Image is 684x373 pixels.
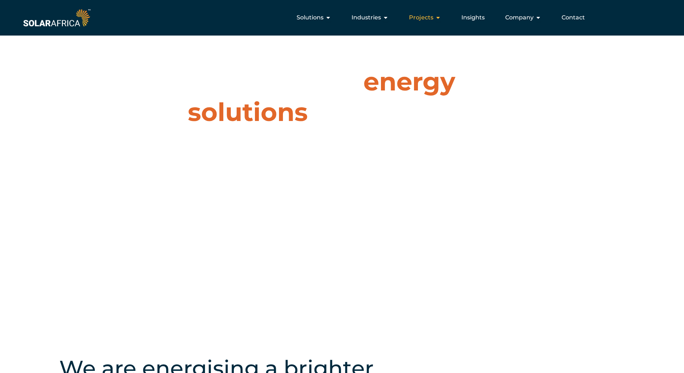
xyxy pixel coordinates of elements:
h5: SolarAfrica is proudly affiliated with [21,278,684,283]
span: I want to go green [310,172,363,178]
span: Industries [352,13,381,22]
a: Contact [562,13,585,22]
span: Solutions [297,13,324,22]
div: Menu Toggle [92,10,591,25]
span: I want cheaper electricity [152,172,226,178]
a: I want to control my power [416,163,556,187]
a: Insights [461,13,485,22]
span: Projects [409,13,433,22]
span: energy solutions [188,66,455,127]
span: Company [505,13,534,22]
span: I want to control my power [444,172,523,178]
h5: What brings you here? [290,145,394,156]
a: I want cheaper electricity [122,163,262,187]
h1: Leaders in for businesses [182,66,502,127]
nav: Menu [92,10,591,25]
a: I want to go green [269,163,409,187]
